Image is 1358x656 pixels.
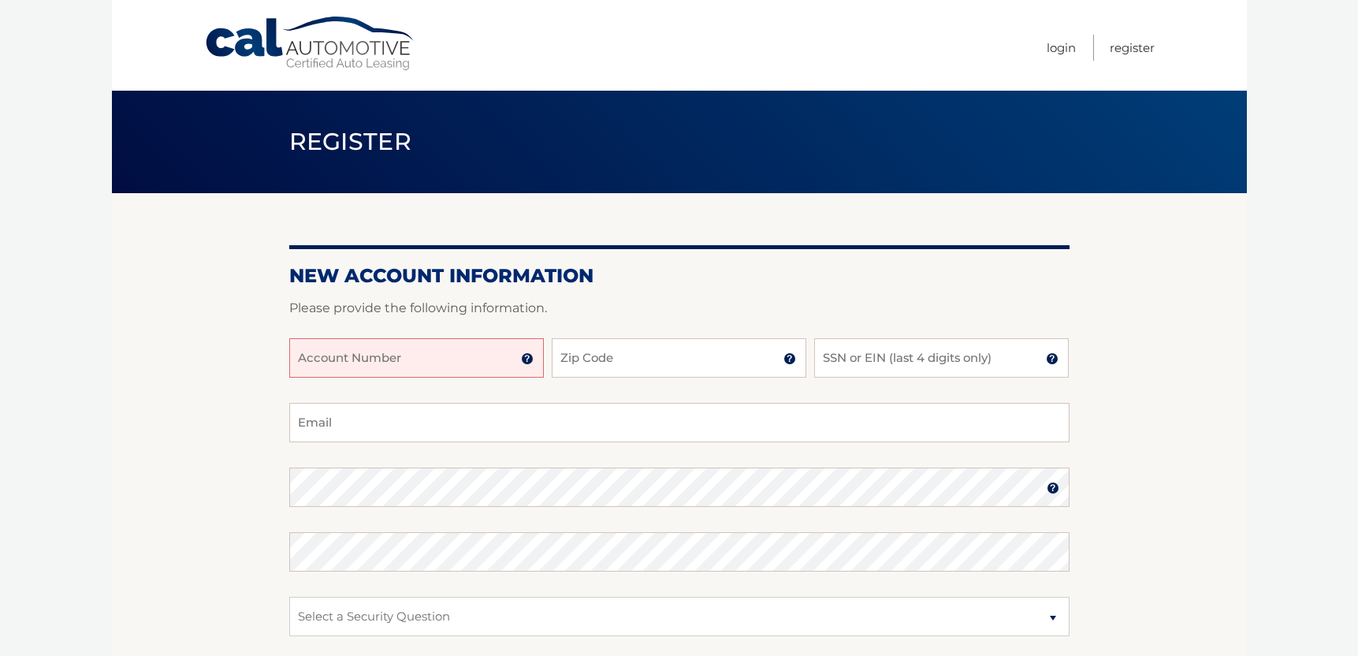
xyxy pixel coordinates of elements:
[204,16,417,72] a: Cal Automotive
[814,338,1069,378] input: SSN or EIN (last 4 digits only)
[289,264,1070,288] h2: New Account Information
[289,127,412,156] span: Register
[1110,35,1155,61] a: Register
[1046,352,1058,365] img: tooltip.svg
[289,297,1070,319] p: Please provide the following information.
[1047,35,1076,61] a: Login
[521,352,534,365] img: tooltip.svg
[552,338,806,378] input: Zip Code
[289,403,1070,442] input: Email
[1047,482,1059,494] img: tooltip.svg
[289,338,544,378] input: Account Number
[783,352,796,365] img: tooltip.svg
